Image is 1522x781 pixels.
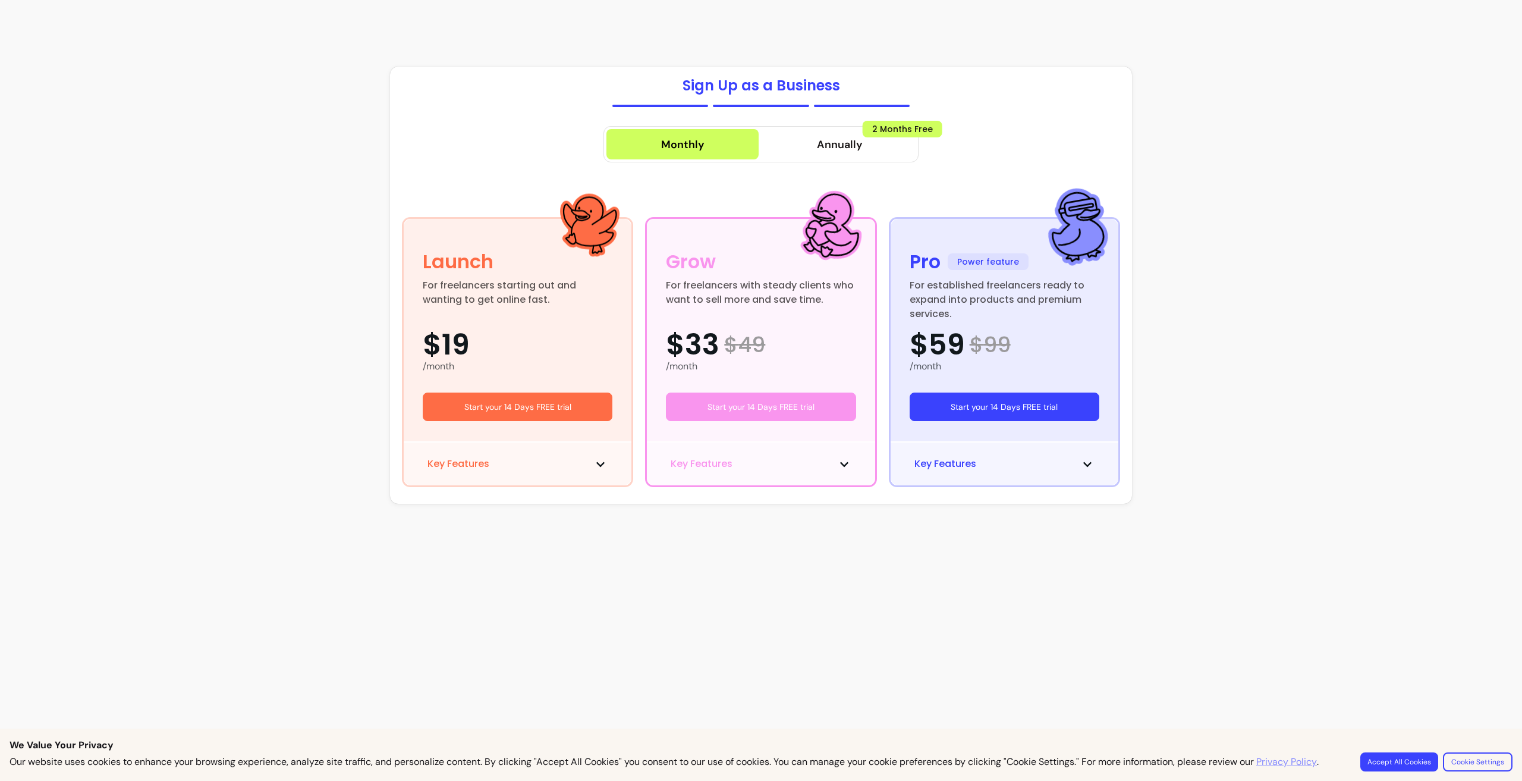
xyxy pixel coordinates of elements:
[948,253,1029,270] span: Power feature
[666,331,719,359] span: $33
[914,457,976,471] span: Key Features
[683,76,840,95] h1: Sign Up as a Business
[724,333,765,357] span: $ 49
[423,393,612,421] button: Start your 14 Days FREE trial
[970,333,1011,357] span: $ 99
[427,457,489,471] span: Key Features
[423,359,612,374] div: /month
[10,755,1319,769] p: Our website uses cookies to enhance your browsing experience, analyze site traffic, and personali...
[10,738,1512,752] p: We Value Your Privacy
[427,457,608,471] button: Key Features
[671,457,732,471] span: Key Features
[423,331,470,359] span: $19
[671,457,851,471] button: Key Features
[423,247,493,276] div: Launch
[1443,752,1512,771] button: Cookie Settings
[910,393,1099,421] button: Start your 14 Days FREE trial
[1256,755,1317,769] a: Privacy Policy
[910,359,1099,374] div: /month
[666,393,856,421] button: Start your 14 Days FREE trial
[817,136,863,153] span: Annually
[666,359,856,374] div: /month
[661,136,705,153] div: Monthly
[666,247,716,276] div: Grow
[910,247,941,276] div: Pro
[910,278,1099,307] div: For established freelancers ready to expand into products and premium services.
[914,457,1095,471] button: Key Features
[423,278,612,307] div: For freelancers starting out and wanting to get online fast.
[666,278,856,307] div: For freelancers with steady clients who want to sell more and save time.
[910,331,965,359] span: $59
[863,121,942,137] span: 2 Months Free
[1360,752,1438,771] button: Accept All Cookies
